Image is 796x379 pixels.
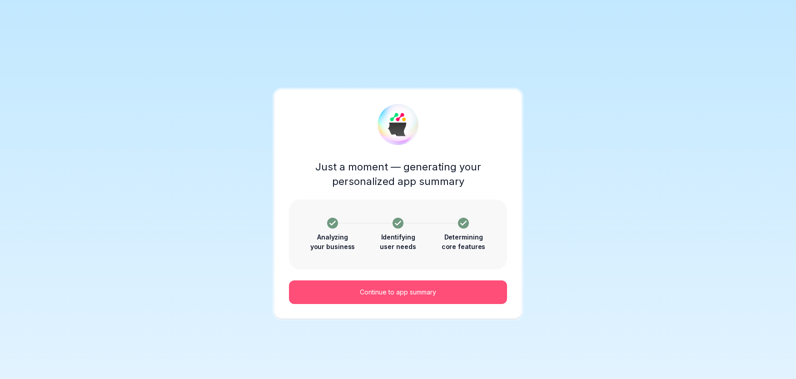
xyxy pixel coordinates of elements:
[375,232,421,251] p: Identifying user needs
[441,232,486,251] p: Determining core features
[289,280,507,304] button: Continue to app summary
[378,104,418,145] img: EasyMate Avatar
[289,160,507,189] p: Just a moment — generating your personalized app summary
[310,232,355,251] p: Analyzing your business
[360,287,436,297] p: Continue to app summary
